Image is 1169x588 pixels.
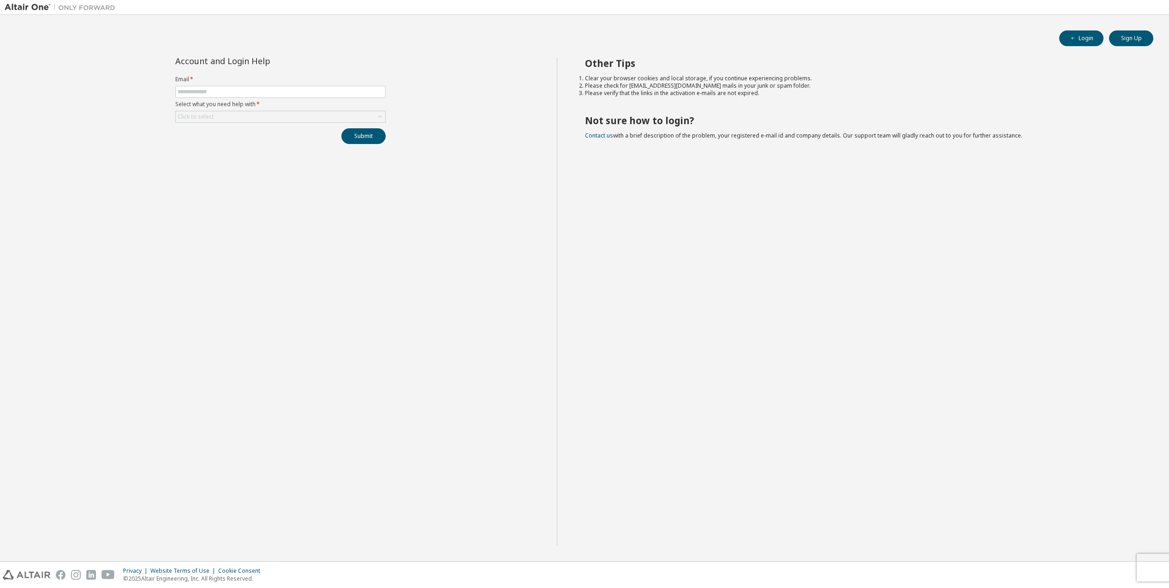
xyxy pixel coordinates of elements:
span: with a brief description of the problem, your registered e-mail id and company details. Our suppo... [585,132,1022,139]
div: Click to select [176,111,385,122]
button: Sign Up [1109,30,1153,46]
img: Altair One [5,3,120,12]
li: Please verify that the links in the activation e-mails are not expired. [585,90,1137,97]
li: Please check for [EMAIL_ADDRESS][DOMAIN_NAME] mails in your junk or spam folder. [585,82,1137,90]
img: instagram.svg [71,570,81,580]
label: Email [175,76,386,83]
div: Privacy [123,567,150,575]
button: Login [1059,30,1103,46]
img: facebook.svg [56,570,66,580]
a: Contact us [585,132,613,139]
div: Click to select [178,113,214,120]
div: Cookie Consent [218,567,266,575]
div: Website Terms of Use [150,567,218,575]
button: Submit [341,128,386,144]
h2: Other Tips [585,57,1137,69]
img: altair_logo.svg [3,570,50,580]
img: youtube.svg [101,570,115,580]
div: Account and Login Help [175,57,344,65]
p: © 2025 Altair Engineering, Inc. All Rights Reserved. [123,575,266,582]
label: Select what you need help with [175,101,386,108]
li: Clear your browser cookies and local storage, if you continue experiencing problems. [585,75,1137,82]
h2: Not sure how to login? [585,114,1137,126]
img: linkedin.svg [86,570,96,580]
